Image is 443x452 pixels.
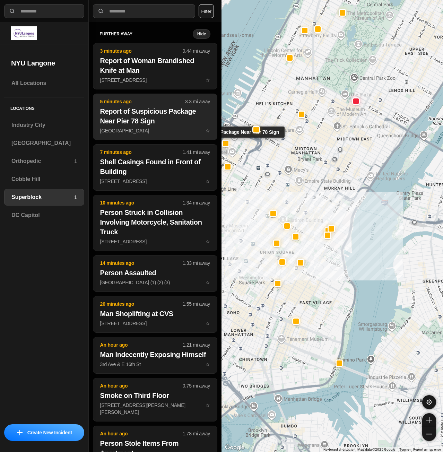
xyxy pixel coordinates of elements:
[100,47,183,54] p: 3 minutes ago
[93,195,217,251] button: 10 minutes ago1.34 mi awayPerson Struck in Collision Involving Motorcycle, Sanitation Truck[STREE...
[93,255,217,292] button: 14 minutes ago1.33 mi awayPerson Assaulted[GEOGRAPHIC_DATA] (1) (2) (3)star
[183,430,210,437] p: 1.78 mi away
[100,301,183,307] p: 20 minutes ago
[197,31,206,37] small: Hide
[206,280,210,285] span: star
[11,79,77,87] h3: All Locations
[11,175,77,183] h3: Cobble Hill
[4,207,84,224] a: DC Capitol
[413,447,441,451] a: Report a map error
[100,127,210,134] p: [GEOGRAPHIC_DATA]
[4,189,84,206] a: Superblock1
[223,443,246,452] img: Google
[100,238,210,245] p: [STREET_ADDRESS]
[100,31,193,37] h5: further away
[4,135,84,151] a: [GEOGRAPHIC_DATA]
[100,77,210,84] p: [STREET_ADDRESS]
[206,128,210,133] span: star
[100,268,210,278] h2: Person Assaulted
[4,153,84,169] a: Orthopedic1
[93,43,217,89] button: 3 minutes ago0.44 mi awayReport of Woman Brandished Knife at Man[STREET_ADDRESS]star
[4,75,84,92] a: All Locations
[93,178,217,184] a: 7 minutes ago1.41 mi awayShell Casings Found in Front of Building[STREET_ADDRESS]star
[4,424,84,441] button: iconCreate New Incident
[206,77,210,83] span: star
[93,279,217,285] a: 14 minutes ago1.33 mi awayPerson Assaulted[GEOGRAPHIC_DATA] (1) (2) (3)star
[11,139,77,147] h3: [GEOGRAPHIC_DATA]
[183,341,210,348] p: 1.21 mi away
[93,402,217,408] a: An hour ago0.75 mi awaySmoke on Third Floor[STREET_ADDRESS][PERSON_NAME][PERSON_NAME]star
[100,106,210,126] h2: Report of Suspicious Package Near Pier 78 Sign
[4,97,84,117] h5: Locations
[357,447,395,451] span: Map data ©2025 Google
[97,8,104,15] img: search
[74,194,77,201] p: 1
[100,350,210,359] h2: Man Indecently Exposing Himself
[100,199,183,206] p: 10 minutes ago
[100,157,210,176] h2: Shell Casings Found in Front of Building
[223,443,246,452] a: Open this area in Google Maps (opens a new window)
[199,4,214,18] button: Filter
[11,121,77,129] h3: Industry City
[193,29,210,39] button: Hide
[100,361,210,368] p: 3rd Ave & E 16th St
[100,178,210,185] p: [STREET_ADDRESS]
[93,144,217,191] button: 7 minutes ago1.41 mi awayShell Casings Found in Front of Building[STREET_ADDRESS]star
[183,47,210,54] p: 0.44 mi away
[93,128,217,133] a: 5 minutes ago3.3 mi awayReport of Suspicious Package Near Pier 78 Sign[GEOGRAPHIC_DATA]star
[166,127,285,138] div: Report of Suspicious Package Near Pier 78 Sign
[100,56,210,75] h2: Report of Woman Brandished Knife at Man
[11,26,37,40] img: logo
[206,362,210,367] span: star
[183,149,210,156] p: 1.41 mi away
[100,430,183,437] p: An hour ago
[100,149,183,156] p: 7 minutes ago
[11,211,77,219] h3: DC Capitol
[426,431,432,437] img: zoom-out
[206,179,210,184] span: star
[100,208,210,237] h2: Person Struck in Collision Involving Motorcycle, Sanitation Truck
[100,382,183,389] p: An hour ago
[206,402,210,408] span: star
[422,395,436,409] button: recenter
[422,413,436,427] button: zoom-in
[100,320,210,327] p: [STREET_ADDRESS]
[93,320,217,326] a: 20 minutes ago1.55 mi awayMan Shoplifting at CVS[STREET_ADDRESS]star
[93,77,217,83] a: 3 minutes ago0.44 mi awayReport of Woman Brandished Knife at Man[STREET_ADDRESS]star
[183,199,210,206] p: 1.34 mi away
[100,402,210,416] p: [STREET_ADDRESS][PERSON_NAME][PERSON_NAME]
[11,193,74,201] h3: Superblock
[323,447,353,452] button: Keyboard shortcuts
[93,94,217,140] button: 5 minutes ago3.3 mi awayReport of Suspicious Package Near Pier 78 Sign[GEOGRAPHIC_DATA]star
[399,447,409,451] a: Terms (opens in new tab)
[11,58,77,68] h2: NYU Langone
[422,427,436,441] button: zoom-out
[183,382,210,389] p: 0.75 mi away
[100,260,183,267] p: 14 minutes ago
[74,158,77,165] p: 1
[426,399,432,405] img: recenter
[206,321,210,326] span: star
[93,378,217,421] button: An hour ago0.75 mi awaySmoke on Third Floor[STREET_ADDRESS][PERSON_NAME][PERSON_NAME]star
[4,171,84,188] a: Cobble Hill
[100,309,210,319] h2: Man Shoplifting at CVS
[93,361,217,367] a: An hour ago1.21 mi awayMan Indecently Exposing Himself3rd Ave & E 16th Ststar
[93,238,217,244] a: 10 minutes ago1.34 mi awayPerson Struck in Collision Involving Motorcycle, Sanitation Truck[STREE...
[221,140,229,147] button: Report of Suspicious Package Near Pier 78 Sign
[27,429,72,436] p: Create New Incident
[11,157,74,165] h3: Orthopedic
[100,391,210,400] h2: Smoke on Third Floor
[17,430,23,435] img: icon
[4,117,84,133] a: Industry City
[93,296,217,333] button: 20 minutes ago1.55 mi awayMan Shoplifting at CVS[STREET_ADDRESS]star
[185,98,210,105] p: 3.3 mi away
[100,341,183,348] p: An hour ago
[100,279,210,286] p: [GEOGRAPHIC_DATA] (1) (2) (3)
[9,8,16,15] img: search
[183,301,210,307] p: 1.55 mi away
[426,417,432,423] img: zoom-in
[100,98,185,105] p: 5 minutes ago
[183,260,210,267] p: 1.33 mi away
[93,337,217,374] button: An hour ago1.21 mi awayMan Indecently Exposing Himself3rd Ave & E 16th Ststar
